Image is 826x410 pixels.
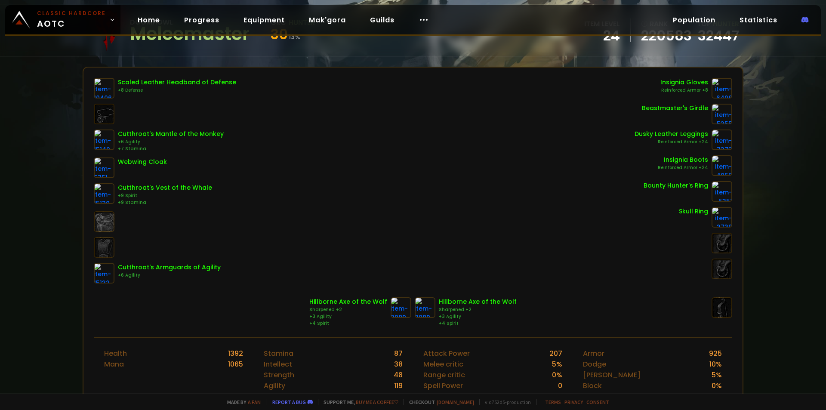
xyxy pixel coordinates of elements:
div: Cutthroat's Armguards of Agility [118,263,221,272]
div: 48 [394,370,403,380]
a: Terms [545,399,561,405]
div: Spell Power [423,380,463,391]
a: Progress [177,11,226,29]
img: item-5351 [712,181,732,202]
div: 119 [394,380,403,391]
img: item-6408 [712,78,732,99]
a: Equipment [237,11,292,29]
div: Strength [264,370,294,380]
img: item-5751 [94,157,114,178]
span: Checkout [404,399,474,405]
img: item-3739 [712,207,732,228]
div: +7 Stamina [118,145,224,152]
img: item-15132 [94,263,114,284]
div: Spell critic [423,391,459,402]
div: Insignia Boots [658,155,708,164]
div: 0 % [552,370,562,380]
img: item-7373 [712,129,732,150]
div: 0 % [712,380,722,391]
div: Skull Ring [679,207,708,216]
a: Statistics [733,11,784,29]
a: a fan [248,399,261,405]
div: 10 % [709,359,722,370]
div: 207 [549,348,562,359]
div: Cutthroat's Mantle of the Monkey [118,129,224,139]
div: Hillborne Axe of the Wolf [439,297,517,306]
div: Sharpened +2 [309,306,387,313]
img: item-10406 [94,78,114,99]
img: item-15130 [94,183,114,204]
div: 1065 [228,359,243,370]
div: 68 [394,391,403,402]
img: item-2080 [415,297,435,318]
div: Webwing Cloak [118,157,167,166]
div: Reinforced Armor +8 [660,87,708,94]
small: 13 % [289,33,300,41]
img: item-5355 [712,104,732,124]
a: Report a bug [272,399,306,405]
span: AOTC [37,9,106,30]
div: +4 Spirit [439,320,517,327]
div: Dodge [583,359,606,370]
div: 0 [558,380,562,391]
div: Reinforced Armor +24 [635,139,708,145]
div: Health [104,348,127,359]
div: Range critic [423,370,465,380]
a: Guilds [363,11,401,29]
div: 925 [709,348,722,359]
div: Melee critic [423,359,463,370]
div: Hillborne Axe of the Wolf [309,297,387,306]
a: Privacy [564,399,583,405]
a: Consent [586,399,609,405]
small: Classic Hardcore [37,9,106,17]
a: Population [666,11,722,29]
div: Spirit [264,391,282,402]
a: Classic HardcoreAOTC [5,5,120,34]
span: v. d752d5 - production [479,399,531,405]
div: Bounty Hunter's Ring [644,181,708,190]
div: Block [583,380,602,391]
div: Scaled Leather Headband of Defense [118,78,236,87]
div: Intellect [264,359,292,370]
div: Attack Power [423,348,470,359]
div: Dusky Leather Leggings [635,129,708,139]
span: Support me, [318,399,398,405]
div: +3 Agility [439,313,517,320]
div: Agility [264,380,285,391]
img: item-2080 [391,297,411,318]
div: Sharpened +2 [439,306,517,313]
span: Made by [222,399,261,405]
div: 5 % [552,391,562,402]
div: Armor [583,348,604,359]
div: Insignia Gloves [660,78,708,87]
div: +6 Agility [118,272,221,279]
a: 220583 [641,29,692,42]
div: +9 Stamina [118,199,212,206]
div: 38 [394,359,403,370]
div: Reinforced Armor +24 [658,164,708,171]
div: Meleemaster [130,28,250,40]
div: +4 Spirit [309,320,387,327]
div: +6 Agility [118,139,224,145]
a: Mak'gora [302,11,353,29]
a: Home [131,11,167,29]
a: Buy me a coffee [356,399,398,405]
div: Cutthroat's Vest of the Whale [118,183,212,192]
div: +3 Agility [309,313,387,320]
div: Stamina [264,348,293,359]
div: Mana [104,359,124,370]
div: 87 [394,348,403,359]
img: item-15140 [94,129,114,150]
div: Beastmaster's Girdle [642,104,708,113]
div: [PERSON_NAME] [583,370,641,380]
div: +8 Defense [118,87,236,94]
div: +9 Spirit [118,192,212,199]
div: 5 % [712,370,722,380]
div: 1392 [228,348,243,359]
img: item-4055 [712,155,732,176]
a: [DOMAIN_NAME] [437,399,474,405]
div: 5 % [552,359,562,370]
